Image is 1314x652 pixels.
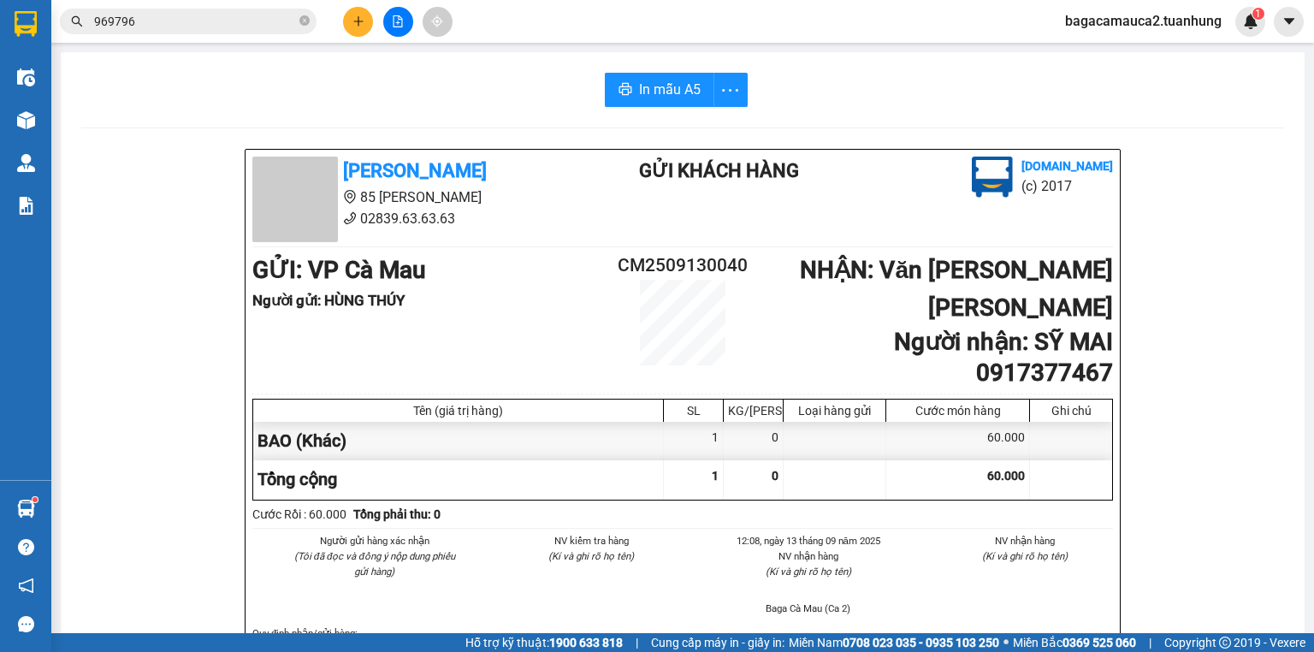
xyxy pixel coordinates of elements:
[800,256,1113,322] b: NHẬN : Văn [PERSON_NAME] [PERSON_NAME]
[465,633,623,652] span: Hỗ trợ kỹ thuật:
[766,566,851,578] i: (Kí và ghi rõ họ tên)
[423,7,453,37] button: aim
[252,292,405,309] b: Người gửi : HÙNG THÚY
[1013,633,1136,652] span: Miền Bắc
[891,404,1025,418] div: Cước món hàng
[886,422,1030,460] div: 60.000
[619,82,632,98] span: printer
[343,211,357,225] span: phone
[720,533,897,548] li: 12:08, ngày 13 tháng 09 năm 2025
[287,533,463,548] li: Người gửi hàng xác nhận
[294,550,455,578] i: (Tôi đã đọc và đồng ý nộp dung phiếu gửi hàng)
[1062,636,1136,649] strong: 0369 525 060
[18,539,34,555] span: question-circle
[982,550,1068,562] i: (Kí và ghi rõ họ tên)
[720,548,897,564] li: NV nhận hàng
[343,7,373,37] button: plus
[252,208,571,229] li: 02839.63.63.63
[664,422,724,460] div: 1
[1149,633,1151,652] span: |
[17,500,35,518] img: warehouse-icon
[252,187,571,208] li: 85 [PERSON_NAME]
[972,157,1013,198] img: logo.jpg
[789,633,999,652] span: Miền Nam
[17,111,35,129] img: warehouse-icon
[1243,14,1258,29] img: icon-new-feature
[299,14,310,30] span: close-circle
[668,404,719,418] div: SL
[724,422,784,460] div: 0
[392,15,404,27] span: file-add
[257,404,659,418] div: Tên (giá trị hàng)
[894,328,1113,387] b: Người nhận : SỸ MAI 0917377467
[33,497,38,502] sup: 1
[15,11,37,37] img: logo-vxr
[18,616,34,632] span: message
[605,73,714,107] button: printerIn mẫu A5
[353,507,441,521] b: Tổng phải thu: 0
[548,550,634,562] i: (Kí và ghi rõ họ tên)
[343,190,357,204] span: environment
[18,578,34,594] span: notification
[94,12,296,31] input: Tìm tên, số ĐT hoặc mã đơn
[1274,7,1304,37] button: caret-down
[639,160,799,181] b: Gửi khách hàng
[1252,8,1264,20] sup: 1
[1021,159,1113,173] b: [DOMAIN_NAME]
[383,7,413,37] button: file-add
[252,256,426,284] b: GỬI : VP Cà Mau
[713,73,748,107] button: more
[299,15,310,26] span: close-circle
[17,197,35,215] img: solution-icon
[843,636,999,649] strong: 0708 023 035 - 0935 103 250
[257,469,337,489] span: Tổng cộng
[772,469,778,483] span: 0
[728,404,778,418] div: KG/[PERSON_NAME]
[1003,639,1009,646] span: ⚪️
[1281,14,1297,29] span: caret-down
[1034,404,1108,418] div: Ghi chú
[639,79,701,100] span: In mẫu A5
[352,15,364,27] span: plus
[504,533,680,548] li: NV kiểm tra hàng
[252,505,346,524] div: Cước Rồi : 60.000
[17,154,35,172] img: warehouse-icon
[636,633,638,652] span: |
[549,636,623,649] strong: 1900 633 818
[1255,8,1261,20] span: 1
[611,252,755,280] h2: CM2509130040
[712,469,719,483] span: 1
[17,68,35,86] img: warehouse-icon
[1219,637,1231,649] span: copyright
[938,533,1114,548] li: NV nhận hàng
[71,15,83,27] span: search
[720,601,897,616] li: Baga Cà Mau (Ca 2)
[714,80,747,101] span: more
[651,633,784,652] span: Cung cấp máy in - giấy in:
[253,422,664,460] div: BAO (Khác)
[343,160,487,181] b: [PERSON_NAME]
[431,15,443,27] span: aim
[788,404,881,418] div: Loại hàng gửi
[1051,10,1235,32] span: bagacamauca2.tuanhung
[1021,175,1113,197] li: (c) 2017
[987,469,1025,483] span: 60.000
